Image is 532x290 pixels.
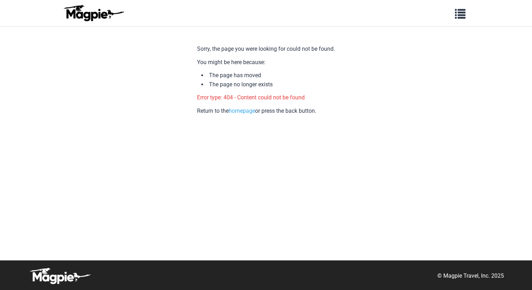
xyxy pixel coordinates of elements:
p: Error type: 404 - Content could not be found [197,93,335,102]
img: logo-white-d94fa1abed81b67a048b3d0f0ab5b955.png [28,267,91,284]
p: You might be here because: [197,58,335,67]
p: Sorry, the page you were looking for could not be found. [197,44,335,54]
p: Return to the or press the back button. [197,106,335,116]
li: The page has moved [201,71,335,80]
a: homepage [229,107,255,114]
p: © Magpie Travel, Inc. 2025 [437,271,504,280]
li: The page no longer exists [201,80,335,89]
img: logo-ab69f6fb50320c5b225c76a69d11143b.png [62,5,125,21]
